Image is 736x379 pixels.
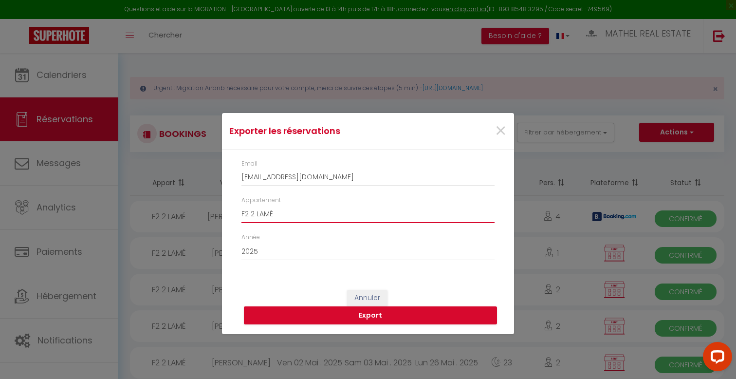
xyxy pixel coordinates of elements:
button: Annuler [347,290,387,306]
span: × [495,116,507,146]
button: Export [244,306,497,325]
label: Appartement [241,196,281,205]
h4: Exporter les réservations [229,124,410,138]
label: Année [241,233,260,242]
button: Close [495,121,507,142]
iframe: LiveChat chat widget [695,338,736,379]
label: Email [241,159,258,169]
